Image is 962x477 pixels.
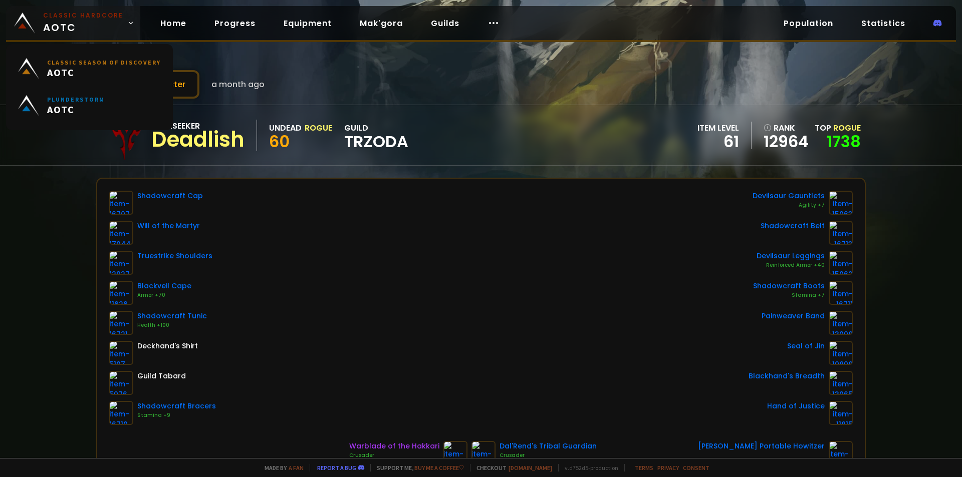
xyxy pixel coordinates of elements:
[109,401,133,425] img: item-16710
[137,251,212,261] div: Truestrike Shoulders
[43,11,123,35] span: AOTC
[657,464,679,471] a: Privacy
[753,191,825,201] div: Devilsaur Gauntlets
[829,191,853,215] img: item-15063
[151,132,245,147] div: Deadlish
[423,13,467,34] a: Guilds
[109,341,133,365] img: item-5107
[289,464,304,471] a: a fan
[757,261,825,269] div: Reinforced Armor +40
[829,311,853,335] img: item-13098
[764,122,809,134] div: rank
[259,464,304,471] span: Made by
[211,78,265,91] span: a month ago
[500,441,613,451] div: Dal'Rend's Tribal Guardian
[443,441,467,465] img: item-19865
[470,464,552,471] span: Checkout
[137,321,207,329] div: Health +100
[753,201,825,209] div: Agility +7
[833,122,861,134] span: Rogue
[697,134,739,149] div: 61
[829,371,853,395] img: item-13965
[761,221,825,231] div: Shadowcraft Belt
[43,11,123,20] small: Classic Hardcore
[109,311,133,335] img: item-16721
[776,13,841,34] a: Population
[698,441,825,451] div: [PERSON_NAME] Portable Howitzer
[137,401,216,411] div: Shadowcraft Bracers
[137,291,191,299] div: Armor +70
[762,311,825,321] div: Painweaver Band
[12,87,167,124] a: PlunderstormAOTC
[471,441,496,465] img: item-12939
[853,13,913,34] a: Statistics
[6,6,140,40] a: Classic HardcoreAOTC
[829,401,853,425] img: item-11815
[137,411,216,419] div: Stamina +9
[344,122,408,149] div: guild
[509,464,552,471] a: [DOMAIN_NAME]
[753,291,825,299] div: Stamina +7
[152,13,194,34] a: Home
[558,464,618,471] span: v. d752d5 - production
[317,464,356,471] a: Report a bug
[352,13,411,34] a: Mak'gora
[137,281,191,291] div: Blackveil Cape
[414,464,464,471] a: Buy me a coffee
[749,371,825,381] div: Blackhand's Breadth
[753,281,825,291] div: Shadowcraft Boots
[47,96,105,103] small: Plunderstorm
[269,122,302,134] div: Undead
[349,441,439,451] div: Warblade of the Hakkari
[137,341,198,351] div: Deckhand's Shirt
[12,50,167,87] a: Classic Season of DiscoveryAOTC
[47,66,161,79] span: AOTC
[47,103,105,116] span: AOTC
[787,341,825,351] div: Seal of Jin
[109,251,133,275] img: item-12927
[829,251,853,275] img: item-15062
[206,13,264,34] a: Progress
[137,371,186,381] div: Guild Tabard
[151,120,245,132] div: Soulseeker
[829,341,853,365] img: item-19898
[269,130,290,153] span: 60
[305,122,332,134] div: Rogue
[697,122,739,134] div: item level
[683,464,709,471] a: Consent
[635,464,653,471] a: Terms
[349,451,439,459] div: Crusader
[109,191,133,215] img: item-16707
[109,221,133,245] img: item-17044
[137,311,207,321] div: Shadowcraft Tunic
[829,281,853,305] img: item-16711
[500,451,613,459] div: Crusader
[829,221,853,245] img: item-16713
[344,134,408,149] span: TRZODA
[827,130,861,153] a: 1738
[829,441,853,465] img: item-13380
[757,251,825,261] div: Devilsaur Leggings
[764,134,809,149] a: 12964
[815,122,861,134] div: Top
[137,221,200,231] div: Will of the Martyr
[276,13,340,34] a: Equipment
[767,401,825,411] div: Hand of Justice
[109,371,133,395] img: item-5976
[370,464,464,471] span: Support me,
[47,59,161,66] small: Classic Season of Discovery
[109,281,133,305] img: item-11626
[137,191,203,201] div: Shadowcraft Cap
